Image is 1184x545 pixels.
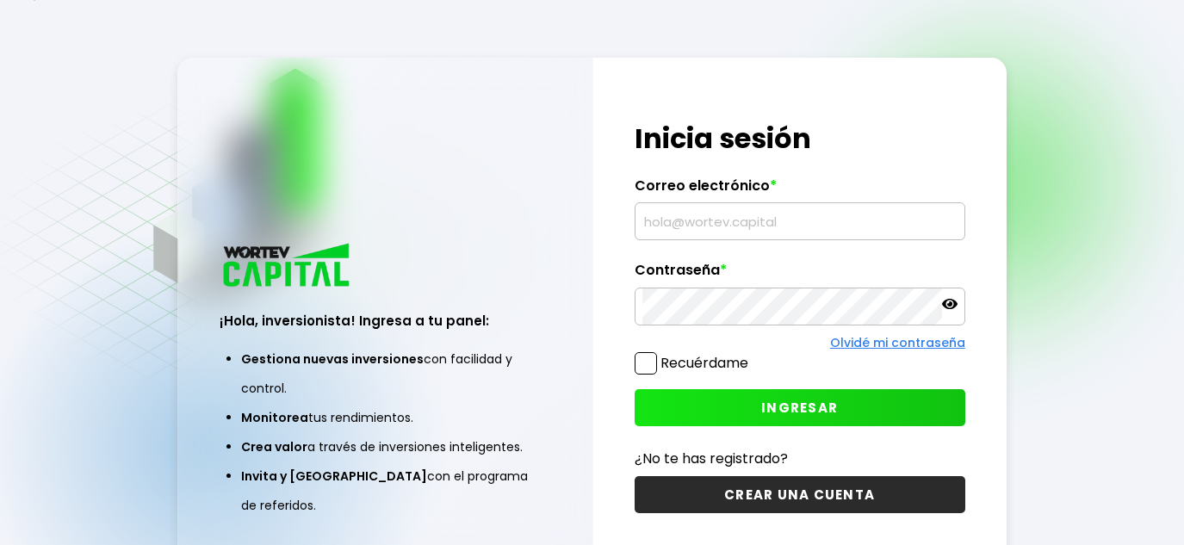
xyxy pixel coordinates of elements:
[635,177,965,203] label: Correo electrónico
[642,203,958,239] input: hola@wortev.capital
[830,334,965,351] a: Olvidé mi contraseña
[635,118,965,159] h1: Inicia sesión
[761,399,838,417] span: INGRESAR
[241,432,529,461] li: a través de inversiones inteligentes.
[241,438,307,455] span: Crea valor
[660,353,748,373] label: Recuérdame
[220,311,550,331] h3: ¡Hola, inversionista! Ingresa a tu panel:
[635,389,965,426] button: INGRESAR
[241,350,424,368] span: Gestiona nuevas inversiones
[241,461,529,520] li: con el programa de referidos.
[241,403,529,432] li: tus rendimientos.
[241,409,308,426] span: Monitorea
[635,262,965,288] label: Contraseña
[220,241,356,292] img: logo_wortev_capital
[635,448,965,469] p: ¿No te has registrado?
[635,448,965,513] a: ¿No te has registrado?CREAR UNA CUENTA
[635,476,965,513] button: CREAR UNA CUENTA
[241,468,427,485] span: Invita y [GEOGRAPHIC_DATA]
[241,344,529,403] li: con facilidad y control.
